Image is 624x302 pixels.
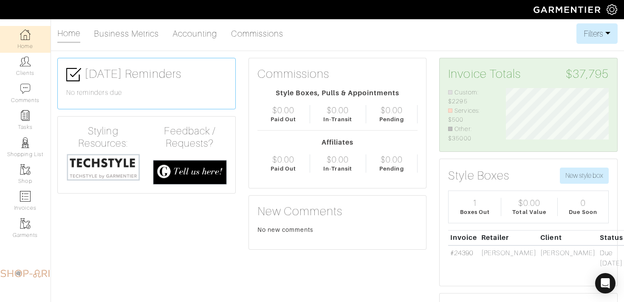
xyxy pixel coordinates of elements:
[460,208,490,216] div: Boxes Out
[479,231,538,245] th: Retailer
[257,67,330,81] h3: Commissions
[20,137,31,148] img: stylists-icon-eb353228a002819b7ec25b43dbf5f0378dd9e0616d9560372ff212230b889e62.png
[479,245,538,271] td: [PERSON_NAME]
[607,4,617,15] img: gear-icon-white-bd11855cb880d31180b6d7d6211b90ccbf57a29d726f0c71d8c61bd08dd39cc2.png
[272,154,294,165] div: $0.00
[257,225,418,234] div: No new comments
[450,249,473,257] a: #24390
[66,125,140,150] h4: Styling Resources:
[448,231,479,245] th: Invoice
[560,168,609,184] button: New style box
[595,273,616,293] div: Open Intercom Messenger
[448,125,493,143] li: Other: $35000
[569,208,597,216] div: Due Soon
[381,154,403,165] div: $0.00
[448,168,509,183] h3: Style Boxes
[581,198,586,208] div: 0
[566,67,609,81] span: $37,795
[153,125,227,150] h4: Feedback / Requests?
[257,137,418,148] div: Affiliates
[472,198,477,208] div: 1
[153,160,227,185] img: feedback_requests-3821251ac2bd56c73c230f3229a5b25d6eb027adea667894f41107c140538ee0.png
[66,89,227,97] h6: No reminders due
[20,29,31,40] img: dashboard-icon-dbcd8f5a0b271acd01030246c82b418ddd0df26cd7fceb0bd07c9910d44c42f6.png
[379,115,404,123] div: Pending
[539,231,598,245] th: Client
[512,208,546,216] div: Total Value
[271,115,296,123] div: Paid Out
[20,56,31,67] img: clients-icon-6bae9207a08558b7cb47a8932f037763ab4055f8c8b6bfacd5dc20c3e0201464.png
[448,88,493,106] li: Custom: $2295
[529,2,607,17] img: garmentier-logo-header-white-b43fb05a5012e4ada735d5af1a66efaba907eab6374d6393d1fbf88cb4ef424d.png
[66,67,81,82] img: check-box-icon-36a4915ff3ba2bd8f6e4f29bc755bb66becd62c870f447fc0dd1365fcfddab58.png
[323,165,352,173] div: In-Transit
[231,25,284,42] a: Commissions
[66,67,227,82] h3: [DATE] Reminders
[94,25,159,42] a: Business Metrics
[20,191,31,202] img: orders-icon-0abe47150d42831381b5fb84f609e132dff9fe21cb692f30cb5eec754e2cba89.png
[57,25,80,43] a: Home
[539,245,598,271] td: [PERSON_NAME]
[20,83,31,94] img: comment-icon-a0a6a9ef722e966f86d9cbdc48e553b5cf19dbc54f86b18d962a5391bc8f6eb6.png
[172,25,217,42] a: Accounting
[576,23,618,44] button: Filters
[323,115,352,123] div: In-Transit
[379,165,404,173] div: Pending
[66,153,140,182] img: techstyle-93310999766a10050dc78ceb7f971a75838126fd19372ce40ba20cdf6a89b94b.png
[20,110,31,121] img: reminder-icon-8004d30b9f0a5d33ae49ab947aed9ed385cf756f9e5892f1edd6e32f2345188e.png
[518,198,540,208] div: $0.00
[20,164,31,175] img: garments-icon-b7da505a4dc4fd61783c78ac3ca0ef83fa9d6f193b1c9dc38574b1d14d53ca28.png
[272,105,294,115] div: $0.00
[257,88,418,98] div: Style Boxes, Pulls & Appointments
[20,218,31,229] img: garments-icon-b7da505a4dc4fd61783c78ac3ca0ef83fa9d6f193b1c9dc38574b1d14d53ca28.png
[327,154,349,165] div: $0.00
[381,105,403,115] div: $0.00
[257,204,418,219] h3: New Comments
[448,67,609,81] h3: Invoice Totals
[271,165,296,173] div: Paid Out
[448,106,493,125] li: Services: $500
[327,105,349,115] div: $0.00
